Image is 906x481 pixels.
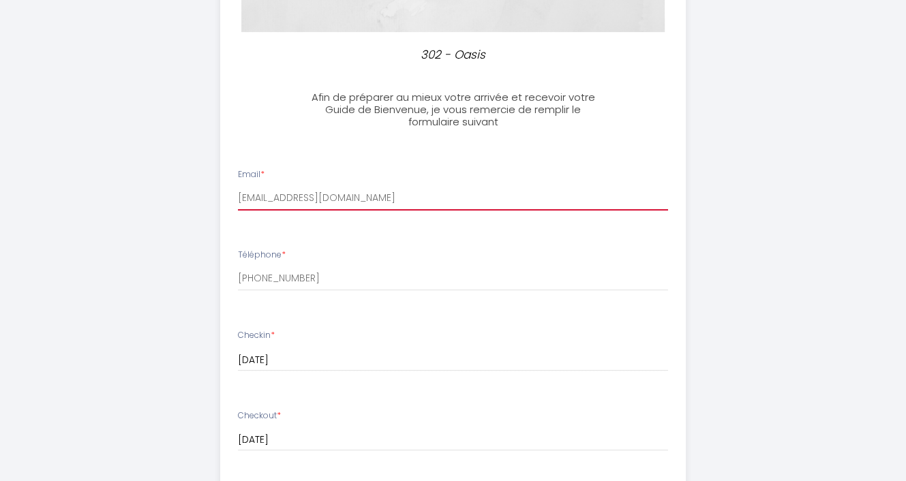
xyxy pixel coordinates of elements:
[238,249,286,262] label: Téléphone
[238,329,275,342] label: Checkin
[301,91,605,128] h3: Afin de préparer au mieux votre arrivée et recevoir votre Guide de Bienvenue, je vous remercie de...
[238,409,281,422] label: Checkout
[238,168,265,181] label: Email
[307,46,599,64] p: 302 - Oasis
